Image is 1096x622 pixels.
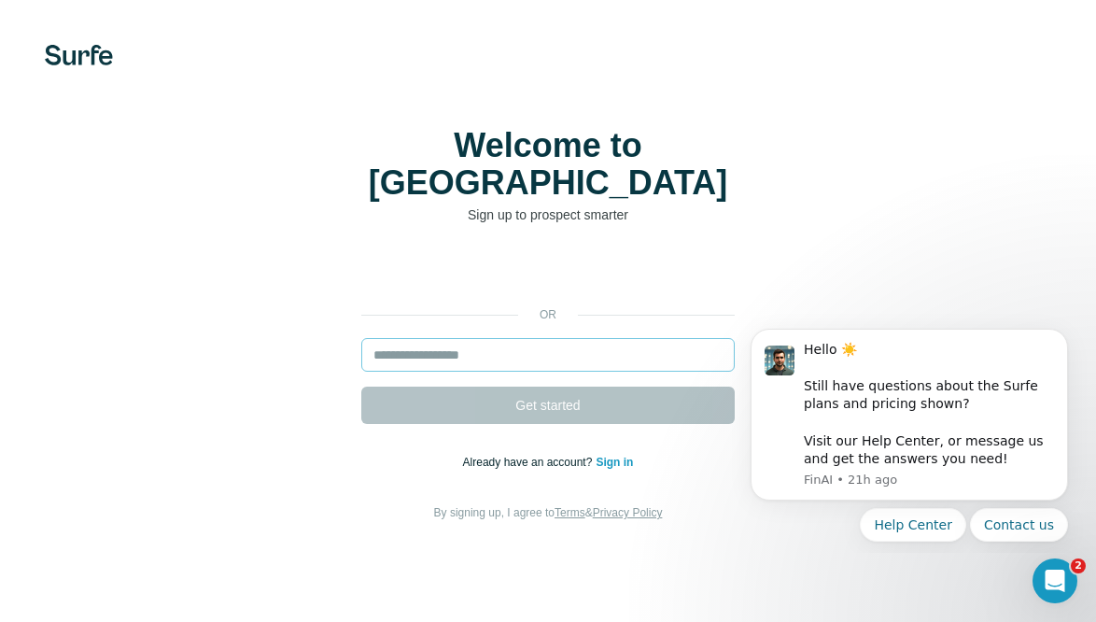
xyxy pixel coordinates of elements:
[352,252,744,293] iframe: Sign in with Google Button
[593,506,663,519] a: Privacy Policy
[723,312,1096,553] iframe: Intercom notifications message
[463,456,597,469] span: Already have an account?
[518,306,578,323] p: or
[555,506,585,519] a: Terms
[1071,558,1086,573] span: 2
[361,205,735,224] p: Sign up to prospect smarter
[596,456,633,469] a: Sign in
[45,45,113,65] img: Surfe's logo
[434,506,663,519] span: By signing up, I agree to &
[361,127,735,202] h1: Welcome to [GEOGRAPHIC_DATA]
[1033,558,1077,603] iframe: Intercom live chat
